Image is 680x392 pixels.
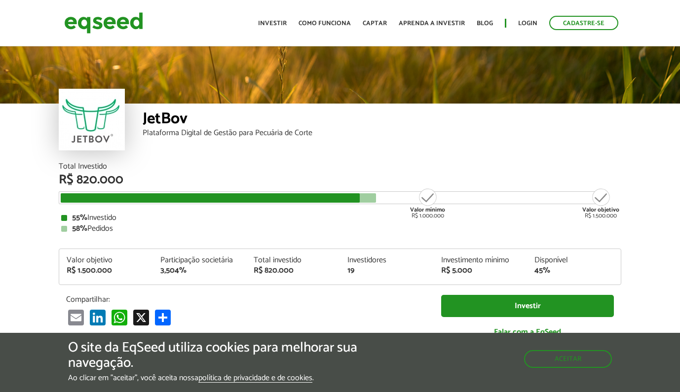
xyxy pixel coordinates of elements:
div: R$ 5.000 [441,267,520,275]
div: Disponível [534,256,613,264]
a: Login [518,20,537,27]
div: Investimento mínimo [441,256,520,264]
div: Investido [61,214,619,222]
a: Falar com a EqSeed [441,322,614,342]
div: R$ 1.000.000 [409,187,446,219]
p: Ao clicar em "aceitar", você aceita nossa . [68,373,394,383]
div: 3,504% [160,267,239,275]
a: Captar [363,20,387,27]
div: Plataforma Digital de Gestão para Pecuária de Corte [143,129,621,137]
p: Compartilhar: [66,295,426,304]
h5: O site da EqSeed utiliza cookies para melhorar sua navegação. [68,340,394,371]
div: R$ 1.500.000 [582,187,619,219]
div: R$ 820.000 [254,267,333,275]
a: política de privacidade e de cookies [198,374,312,383]
strong: 58% [72,222,87,235]
div: Participação societária [160,256,239,264]
strong: Valor objetivo [582,205,619,214]
div: 19 [347,267,426,275]
a: Email [66,309,86,325]
div: R$ 1.500.000 [67,267,146,275]
a: Compartilhar [153,309,173,325]
div: 45% [534,267,613,275]
div: Pedidos [61,225,619,233]
div: Investidores [347,256,426,264]
a: Cadastre-se [549,16,618,30]
strong: 55% [72,211,87,224]
a: Aprenda a investir [399,20,465,27]
a: Blog [477,20,493,27]
div: Total Investido [59,163,621,171]
a: X [131,309,151,325]
strong: Valor mínimo [410,205,445,214]
div: Total investido [254,256,333,264]
a: WhatsApp [110,309,129,325]
a: Investir [441,295,614,317]
a: Investir [258,20,287,27]
div: Valor objetivo [67,256,146,264]
button: Aceitar [524,350,612,368]
div: JetBov [143,111,621,129]
img: EqSeed [64,10,143,36]
a: LinkedIn [88,309,108,325]
div: R$ 820.000 [59,174,621,186]
a: Como funciona [299,20,351,27]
